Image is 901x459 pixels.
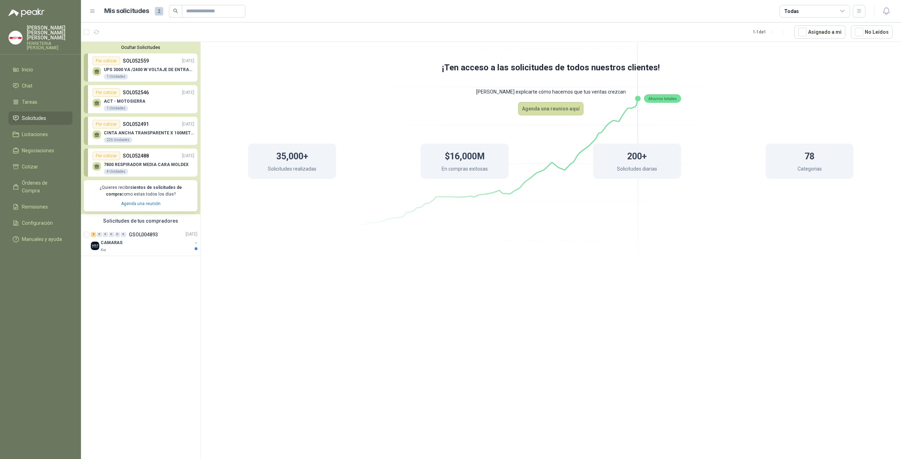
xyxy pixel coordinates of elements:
button: Asignado a mi [794,25,845,39]
span: Licitaciones [22,130,48,138]
div: 2 [91,232,96,237]
button: No Leídos [851,25,893,39]
a: Por cotizarSOL052546[DATE] ACT - MOTOSIERRA1 Unidades [84,85,197,113]
span: Chat [22,82,32,90]
h1: 35,000+ [276,148,308,163]
p: [PERSON_NAME] explicarte cómo hacemos que tus ventas crezcan [220,82,882,102]
span: Manuales y ayuda [22,235,62,243]
span: Negociaciones [22,147,54,154]
div: Por cotizar [93,120,120,128]
a: Configuración [8,216,73,230]
p: En compras exitosas [442,165,488,174]
a: Tareas [8,95,73,109]
div: 0 [109,232,114,237]
div: 1 - 1 de 1 [753,26,789,38]
h1: Mis solicitudes [104,6,149,16]
p: SOL052488 [123,152,149,160]
p: Categorias [798,165,822,174]
p: [DATE] [182,58,194,64]
span: Órdenes de Compra [22,179,66,195]
p: ACT - MOTOSIERRA [104,99,145,104]
h1: ¡Ten acceso a las solicitudes de todos nuestros clientes! [220,61,882,75]
p: CAMARAS [101,240,122,246]
p: 7800 RESPIRADOR MEDIA CARA MOLDEX [104,162,189,167]
p: UPS 3000 VA /2400 W VOLTAJE DE ENTRADA / SALIDA 12V ON LINE [104,67,194,72]
a: 2 0 0 0 0 0 GSOL004893[DATE] Company LogoCAMARASKia [91,230,199,253]
img: Logo peakr [8,8,44,17]
p: FERRETERIA [PERSON_NAME] [27,42,73,50]
img: Company Logo [91,242,99,250]
a: Chat [8,79,73,93]
a: Licitaciones [8,128,73,141]
b: cientos de solicitudes de compra [106,185,182,197]
span: 2 [155,7,163,15]
a: Manuales y ayuda [8,232,73,246]
p: SOL052546 [123,89,149,96]
div: Por cotizar [93,88,120,97]
p: [DATE] [182,121,194,128]
p: [DATE] [185,231,197,238]
p: [DATE] [182,153,194,159]
div: 0 [103,232,108,237]
img: Company Logo [9,31,22,44]
span: Inicio [22,66,33,74]
p: [DATE] [182,89,194,96]
div: Todas [784,7,799,15]
div: Por cotizar [93,152,120,160]
div: Solicitudes de tus compradores [81,214,200,228]
span: Tareas [22,98,37,106]
div: 1 Unidades [104,106,128,111]
div: 0 [115,232,120,237]
p: GSOL004893 [129,232,158,237]
h1: 78 [805,148,814,163]
p: [PERSON_NAME] [PERSON_NAME] [PERSON_NAME] [27,25,73,40]
div: 4 Unidades [104,169,128,174]
span: Configuración [22,219,53,227]
div: 0 [97,232,102,237]
a: Por cotizarSOL052488[DATE] 7800 RESPIRADOR MEDIA CARA MOLDEX4 Unidades [84,148,197,177]
button: Agenda una reunion aquí [518,102,584,115]
span: search [173,8,178,13]
div: Ocultar SolicitudesPor cotizarSOL052559[DATE] UPS 3000 VA /2400 W VOLTAJE DE ENTRADA / SALIDA 12V... [81,42,200,214]
a: Inicio [8,63,73,76]
span: Solicitudes [22,114,46,122]
a: Negociaciones [8,144,73,157]
p: Solicitudes realizadas [268,165,316,174]
p: CINTA ANCHA TRANSPARENTE X 100METROS [104,130,194,135]
a: Remisiones [8,200,73,213]
a: Por cotizarSOL052491[DATE] CINTA ANCHA TRANSPARENTE X 100METROS225 Unidades [84,117,197,145]
h1: $16,000M [445,148,485,163]
p: ¿Quieres recibir como estas todos los días? [88,184,193,198]
p: SOL052491 [123,120,149,128]
p: Solicitudes diarias [617,165,657,174]
a: Órdenes de Compra [8,176,73,197]
span: Remisiones [22,203,48,211]
div: 225 Unidades [104,137,132,143]
div: 0 [121,232,126,237]
div: Por cotizar [93,57,120,65]
a: Cotizar [8,160,73,173]
p: Kia [101,247,106,253]
p: SOL052559 [123,57,149,65]
a: Solicitudes [8,111,73,125]
a: Agenda una reunión [121,201,160,206]
div: 1 Unidades [104,74,128,79]
h1: 200+ [627,148,647,163]
button: Ocultar Solicitudes [84,45,197,50]
a: Por cotizarSOL052559[DATE] UPS 3000 VA /2400 W VOLTAJE DE ENTRADA / SALIDA 12V ON LINE1 Unidades [84,53,197,82]
span: Cotizar [22,163,38,171]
